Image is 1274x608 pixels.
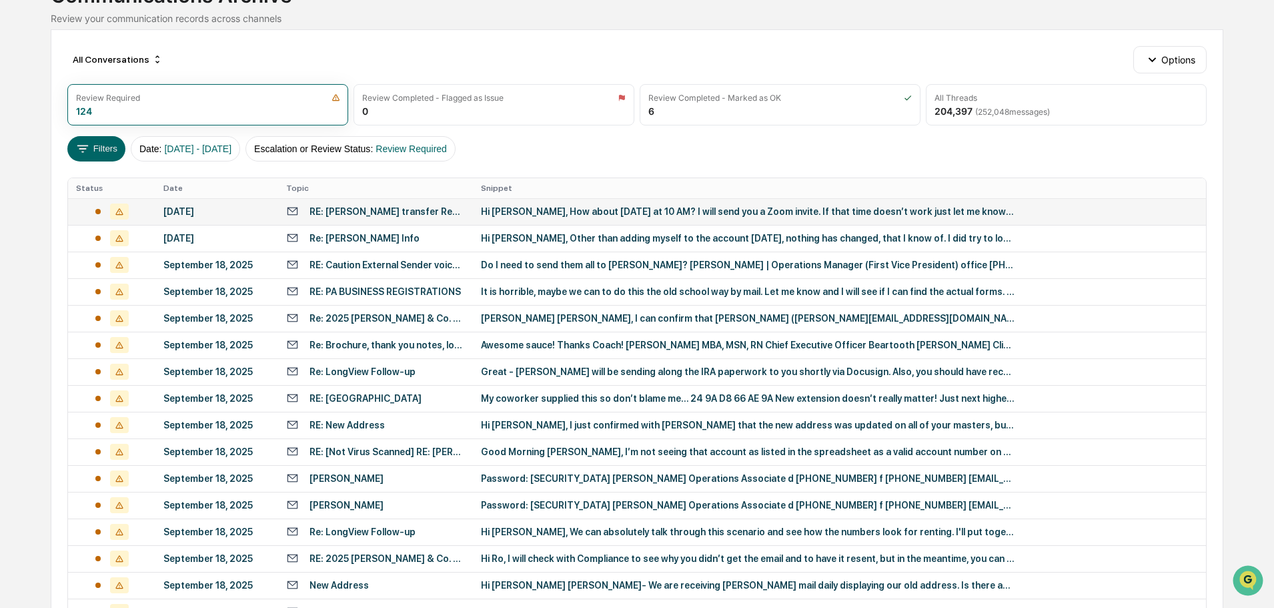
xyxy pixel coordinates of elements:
div: 0 [362,105,368,117]
div: Hi [PERSON_NAME], We can absolutely talk through this scenario and see how the numbers look for r... [481,527,1015,537]
div: Hi Ro, I will check with Compliance to see why you didn’t get the email and to have it resent, bu... [481,553,1015,564]
div: September 18, 2025 [163,340,270,350]
div: Password: [SECURITY_DATA] [PERSON_NAME] Operations Associate d [PHONE_NUMBER] f [PHONE_NUMBER] [E... [481,500,1015,511]
div: Good Morning [PERSON_NAME], I’m not seeing that account as listed in the spreadsheet as a valid a... [481,446,1015,457]
div: September 18, 2025 [163,313,270,324]
iframe: Open customer support [1231,564,1267,600]
span: Pylon [133,226,161,236]
span: Data Lookup [27,194,84,207]
div: RE: [GEOGRAPHIC_DATA] [309,393,422,404]
div: September 18, 2025 [163,366,270,377]
button: Date:[DATE] - [DATE] [131,136,240,162]
div: September 18, 2025 [163,500,270,511]
span: Attestations [110,168,165,182]
div: Hi [PERSON_NAME], I just confirmed with [PERSON_NAME] that the new address was updated on all of ... [481,420,1015,430]
span: Preclearance [27,168,86,182]
div: Re: LongView Follow-up [309,527,416,537]
a: 🔎Data Lookup [8,188,89,212]
button: Escalation or Review Status:Review Required [245,136,456,162]
div: September 18, 2025 [163,420,270,430]
div: 🗄️ [97,170,107,180]
div: Password: [SECURITY_DATA] [PERSON_NAME] Operations Associate d [PHONE_NUMBER] f [PHONE_NUMBER] [E... [481,473,1015,484]
img: icon [332,93,340,102]
div: September 18, 2025 [163,393,270,404]
div: Review Required [76,93,140,103]
div: RE: New Address [309,420,385,430]
p: How can we help? [13,28,243,49]
a: 🗄️Attestations [91,163,171,187]
div: [PERSON_NAME] [309,473,384,484]
div: Review Completed - Flagged as Issue [362,93,504,103]
div: Re: [PERSON_NAME] Info [309,233,420,244]
div: All Threads [934,93,977,103]
div: September 18, 2025 [163,260,270,270]
div: [PERSON_NAME] [309,500,384,511]
div: September 18, 2025 [163,580,270,591]
div: My coworker supplied this so don’t blame me… 24 9A D8 66 AE 9A New extension doesn’t really matte... [481,393,1015,404]
div: RE: Caution External Sender voicemail [309,260,465,270]
div: September 18, 2025 [163,446,270,457]
div: Do I need to send them all to [PERSON_NAME]? [PERSON_NAME] | Operations Manager (First Vice Presi... [481,260,1015,270]
div: [DATE] [163,233,270,244]
th: Topic [278,178,473,198]
div: We're available if you need us! [45,115,169,126]
span: ( 252,048 messages) [975,107,1050,117]
div: September 18, 2025 [163,473,270,484]
div: 124 [76,105,92,117]
div: September 18, 2025 [163,286,270,297]
div: Hi [PERSON_NAME] [PERSON_NAME]- We are receiving [PERSON_NAME] mail daily displaying our old addr... [481,580,1015,591]
div: Great - [PERSON_NAME] will be sending along the IRA paperwork to you shortly via Docusign. Also, ... [481,366,1015,377]
div: Hi [PERSON_NAME], Other than adding myself to the account [DATE], nothing has changed, that I kno... [481,233,1015,244]
div: It is horrible, maybe we can to do this the old school way by mail. Let me know and I will see if... [481,286,1015,297]
th: Status [68,178,155,198]
img: 1746055101610-c473b297-6a78-478c-a979-82029cc54cd1 [13,102,37,126]
button: Start new chat [227,106,243,122]
div: RE: [Not Virus Scanned] RE: [PERSON_NAME] Management, LLC - [PERSON_NAME] [PERSON_NAME] [ thread:... [309,446,465,457]
div: 🔎 [13,195,24,206]
div: September 18, 2025 [163,553,270,564]
div: Review Completed - Marked as OK [648,93,781,103]
div: All Conversations [67,49,168,70]
th: Snippet [473,178,1206,198]
div: September 18, 2025 [163,527,270,537]
span: [DATE] - [DATE] [164,143,231,154]
div: RE: 2025 [PERSON_NAME] & Co. and MSH Capital Advisors Continuing Education [309,553,465,564]
div: RE: [PERSON_NAME] transfer Received [309,206,465,217]
a: Powered byPylon [94,226,161,236]
img: icon [618,93,626,102]
div: [PERSON_NAME] [PERSON_NAME], I can confirm that [PERSON_NAME] ([PERSON_NAME][EMAIL_ADDRESS][DOMAI... [481,313,1015,324]
div: RE: PA BUSINESS REGISTRATIONS [309,286,461,297]
div: Re: 2025 [PERSON_NAME] & Co. and MSH Capital Advisors Continuing Education [309,313,465,324]
div: New Address [309,580,369,591]
div: Review your communication records across channels [51,13,1223,24]
div: 🖐️ [13,170,24,180]
img: icon [904,93,912,102]
div: [DATE] [163,206,270,217]
button: Options [1133,46,1206,73]
div: Hi [PERSON_NAME], How about [DATE] at 10 AM? I will send you a Zoom invite. If that time doesn’t ... [481,206,1015,217]
th: Date [155,178,278,198]
div: Awesome sauce! Thanks Coach! [PERSON_NAME] MBA, MSN, RN Chief Executive Officer Beartooth [PERSON... [481,340,1015,350]
span: Review Required [376,143,447,154]
div: 6 [648,105,654,117]
a: 🖐️Preclearance [8,163,91,187]
div: Start new chat [45,102,219,115]
button: Filters [67,136,125,162]
div: 204,397 [934,105,1050,117]
div: Re: LongView Follow-up [309,366,416,377]
div: Re: Brochure, thank you notes, logo and social media! [309,340,465,350]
